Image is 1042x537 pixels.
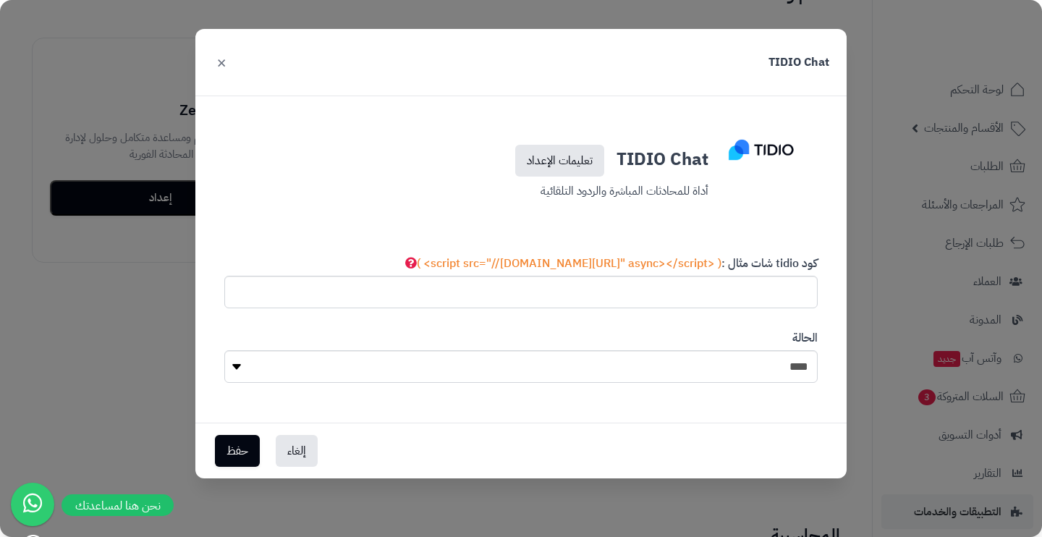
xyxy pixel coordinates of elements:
[715,139,808,161] img: tidio.png
[334,139,708,177] h3: TIDIO Chat
[334,177,708,201] p: أداة للمحادثات المباشرة والردود التلقائية
[792,330,818,347] label: الحالة
[402,255,818,272] label: كود tidio شات مثال :
[213,46,230,78] button: ×
[402,255,721,272] span: ( <script src="//[DOMAIN_NAME][URL]" async></script> )
[515,145,604,177] a: تعليمات الإعداد
[768,54,829,71] h3: TIDIO Chat
[276,435,318,467] button: إلغاء
[215,435,260,467] button: حفظ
